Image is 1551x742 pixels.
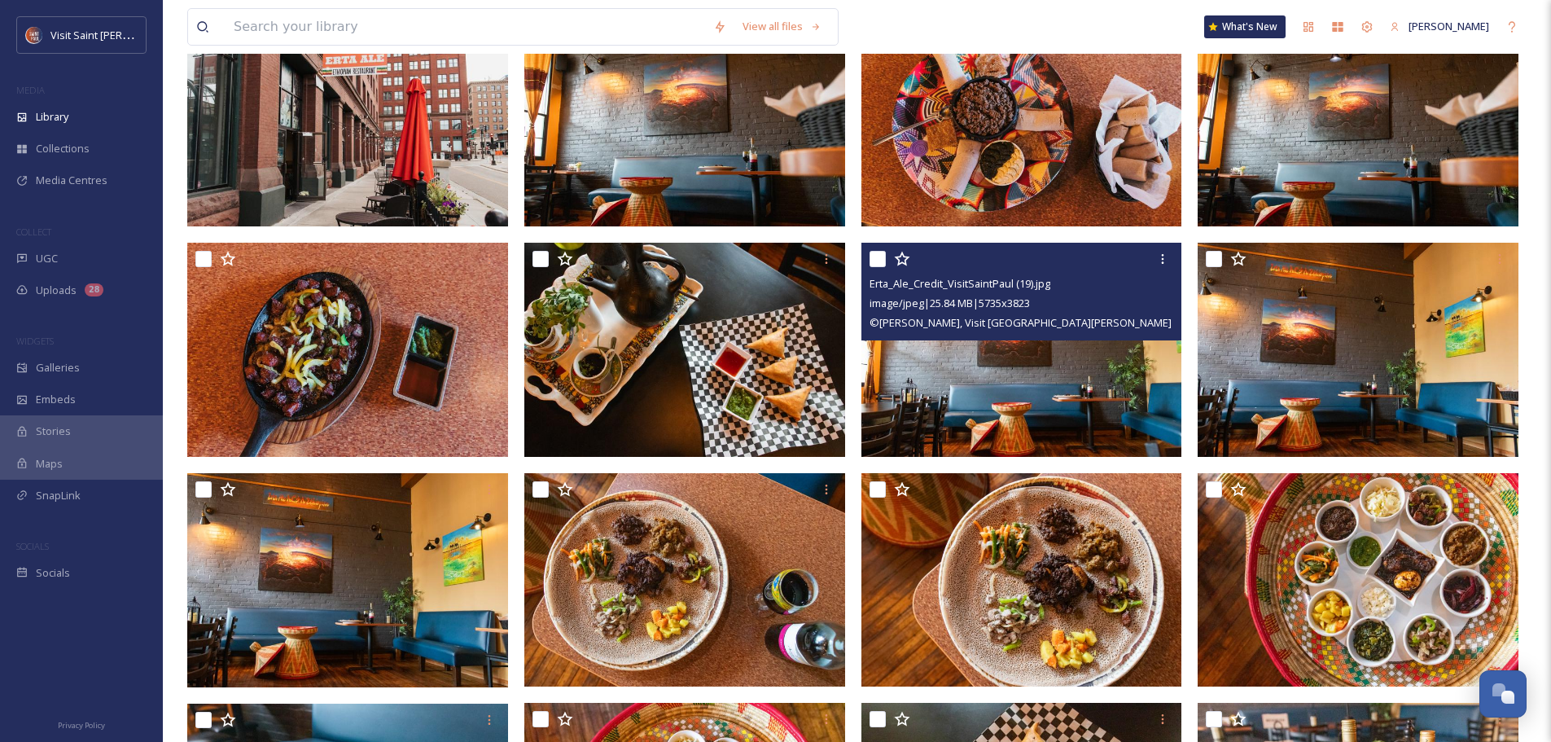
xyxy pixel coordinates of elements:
[187,243,508,457] img: Erta_Ale_Credit_VisitSaintPaul (21).jpg
[36,283,77,298] span: Uploads
[36,565,70,581] span: Socials
[36,360,80,375] span: Galleries
[870,296,1030,310] span: image/jpeg | 25.84 MB | 5735 x 3823
[226,9,705,45] input: Search your library
[36,251,58,266] span: UGC
[26,27,42,43] img: Visit%20Saint%20Paul%20Updated%20Profile%20Image.jpg
[734,11,830,42] a: View all files
[16,540,49,552] span: SOCIALS
[187,473,508,687] img: Erta_Ale_Credit_VisitSaintPaul (17).jpg
[58,714,105,734] a: Privacy Policy
[16,226,51,238] span: COLLECT
[861,243,1182,457] img: Erta_Ale_Credit_VisitSaintPaul (19).jpg
[36,392,76,407] span: Embeds
[50,27,181,42] span: Visit Saint [PERSON_NAME]
[1409,19,1489,33] span: [PERSON_NAME]
[36,456,63,472] span: Maps
[36,141,90,156] span: Collections
[1198,473,1518,687] img: Erta_Ale_Credit_VisitSaintPaul (14).jpg
[524,243,845,457] img: Erta_Ale_Credit_VisitSaintPaul (20).jpg
[1204,15,1286,38] a: What's New
[524,473,845,687] img: Erta_Ale_Credit_VisitSaintPaul (16).jpg
[1198,12,1518,226] img: Erta_Ale_Credit_VisitSaintPaul (22).jpg
[1198,243,1518,457] img: Erta_Ale_Credit_VisitSaintPaul (18).jpg
[36,488,81,503] span: SnapLink
[870,276,1050,291] span: Erta_Ale_Credit_VisitSaintPaul (19).jpg
[1479,670,1527,718] button: Open Chat
[861,12,1182,226] img: Erta_Ale_Credit_VisitSaintPaul (23).jpg
[861,473,1182,687] img: Erta_Ale_Credit_VisitSaintPaul (15).jpg
[36,173,107,188] span: Media Centres
[524,12,845,226] img: Erta_Ale_Credit_VisitSaintPaul (24).jpg
[16,84,45,96] span: MEDIA
[16,335,54,347] span: WIDGETS
[187,12,508,226] img: Erta_Ale_Credit_VisitSaintPaul (25).jpg
[36,424,71,439] span: Stories
[870,315,1172,330] span: © [PERSON_NAME], Visit [GEOGRAPHIC_DATA][PERSON_NAME]
[36,109,68,125] span: Library
[1382,11,1497,42] a: [PERSON_NAME]
[58,720,105,731] span: Privacy Policy
[85,283,103,296] div: 28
